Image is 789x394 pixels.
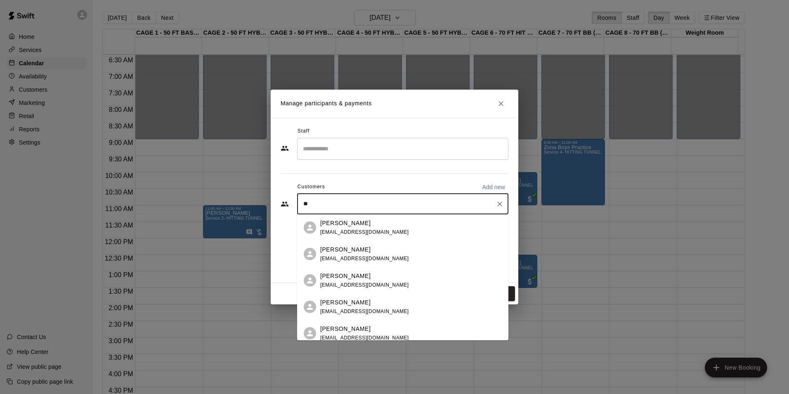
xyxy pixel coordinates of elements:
div: Start typing to search customers... [297,194,508,214]
span: [EMAIL_ADDRESS][DOMAIN_NAME] [320,335,409,341]
p: Manage participants & payments [281,99,372,108]
span: [EMAIL_ADDRESS][DOMAIN_NAME] [320,256,409,261]
p: [PERSON_NAME] [320,219,371,228]
p: [PERSON_NAME] [320,245,371,254]
p: [PERSON_NAME] [320,272,371,280]
div: Crystal Muldowney [304,248,316,260]
div: Search staff [297,138,508,160]
svg: Staff [281,144,289,152]
p: [PERSON_NAME] [320,325,371,333]
svg: Customers [281,200,289,208]
span: Staff [298,125,309,138]
button: Clear [494,198,506,210]
p: [PERSON_NAME] [320,298,371,307]
button: Add new [479,180,508,194]
span: [EMAIL_ADDRESS][DOMAIN_NAME] [320,282,409,288]
div: Barry Smith [304,301,316,313]
div: Jordan Christensen [304,274,316,287]
span: [EMAIL_ADDRESS][DOMAIN_NAME] [320,229,409,235]
span: Customers [298,180,325,194]
span: [EMAIL_ADDRESS][DOMAIN_NAME] [320,309,409,314]
div: Dallas Reidhead [304,327,316,339]
button: Close [494,96,508,111]
div: Trevor Newcomb [304,221,316,234]
p: Add new [482,183,505,191]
